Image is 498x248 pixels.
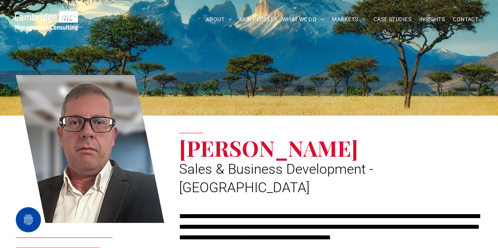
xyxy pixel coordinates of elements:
[236,13,278,26] a: OUR PEOPLE
[202,13,236,26] a: ABOUT
[449,13,482,26] a: CONTACT
[179,161,373,196] span: Sales & Business Development - [GEOGRAPHIC_DATA]
[370,13,415,26] a: CASE STUDIES
[15,11,78,31] img: Go to Homepage
[278,13,328,26] a: WHAT WE DO
[415,13,449,26] a: INSIGHTS
[16,73,164,225] a: Elia Tsouros | Sales & Business Development - Africa
[328,13,369,26] a: MARKETS
[15,12,78,20] a: Your Business Transformed | Cambridge Management Consulting
[179,133,358,162] span: [PERSON_NAME]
